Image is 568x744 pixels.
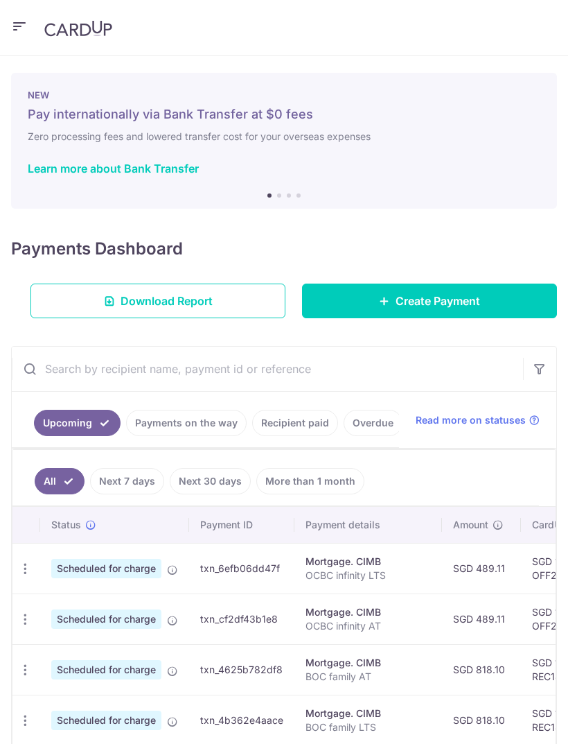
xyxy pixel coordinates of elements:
[189,594,294,644] td: txn_cf2df43b1e8
[28,128,540,145] h6: Zero processing fees and lowered transfer cost for your overseas expenses
[90,468,164,494] a: Next 7 days
[51,711,161,730] span: Scheduled for charge
[305,619,431,633] p: OCBC infinity AT
[28,106,540,123] h5: Pay internationally via Bank Transfer at $0 fees
[305,720,431,734] p: BOC family LTS
[305,656,431,670] div: Mortgage. CIMB
[189,507,294,543] th: Payment ID
[305,555,431,569] div: Mortgage. CIMB
[11,236,183,261] h4: Payments Dashboard
[416,413,540,427] a: Read more on statuses
[44,20,112,37] img: CardUp
[396,293,480,309] span: Create Payment
[126,410,247,436] a: Payments on the way
[442,644,521,695] td: SGD 818.10
[12,347,523,391] input: Search by recipient name, payment id or reference
[344,410,402,436] a: Overdue
[51,518,81,532] span: Status
[442,543,521,594] td: SGD 489.11
[51,660,161,680] span: Scheduled for charge
[453,518,488,532] span: Amount
[252,410,338,436] a: Recipient paid
[51,559,161,578] span: Scheduled for charge
[121,293,213,309] span: Download Report
[170,468,251,494] a: Next 30 days
[305,569,431,582] p: OCBC infinity LTS
[305,707,431,720] div: Mortgage. CIMB
[35,468,85,494] a: All
[189,644,294,695] td: txn_4625b782df8
[305,670,431,684] p: BOC family AT
[34,410,121,436] a: Upcoming
[30,284,285,318] a: Download Report
[294,507,442,543] th: Payment details
[28,89,540,101] p: NEW
[256,468,364,494] a: More than 1 month
[479,702,554,737] iframe: Opens a widget where you can find more information
[416,413,526,427] span: Read more on statuses
[442,594,521,644] td: SGD 489.11
[189,543,294,594] td: txn_6efb06dd47f
[28,162,199,175] a: Learn more about Bank Transfer
[302,284,557,318] a: Create Payment
[305,605,431,619] div: Mortgage. CIMB
[51,609,161,629] span: Scheduled for charge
